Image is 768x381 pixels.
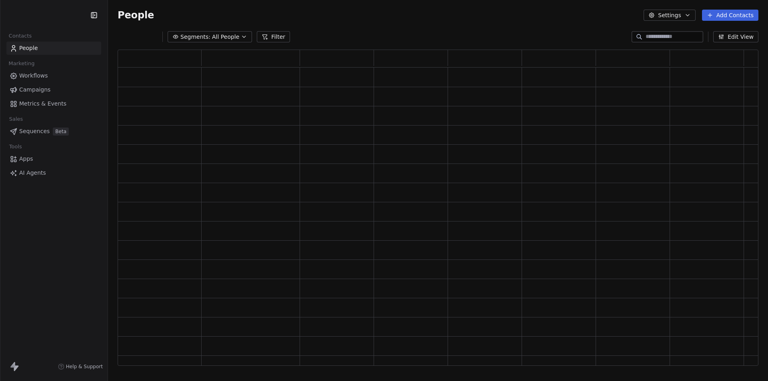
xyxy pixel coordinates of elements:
span: People [19,44,38,52]
button: Edit View [713,31,758,42]
a: Metrics & Events [6,97,101,110]
button: Settings [644,10,695,21]
span: Apps [19,155,33,163]
a: Workflows [6,69,101,82]
a: Campaigns [6,83,101,96]
span: Contacts [5,30,35,42]
span: Metrics & Events [19,100,66,108]
a: SequencesBeta [6,125,101,138]
span: Sales [6,113,26,125]
button: Filter [257,31,290,42]
button: Add Contacts [702,10,758,21]
a: AI Agents [6,166,101,180]
span: Segments: [180,33,210,41]
a: People [6,42,101,55]
a: Apps [6,152,101,166]
a: Help & Support [58,363,103,370]
span: AI Agents [19,169,46,177]
span: Beta [53,128,69,136]
span: Sequences [19,127,50,136]
span: Help & Support [66,363,103,370]
span: Campaigns [19,86,50,94]
span: Workflows [19,72,48,80]
span: Marketing [5,58,38,70]
span: All People [212,33,239,41]
span: People [118,9,154,21]
span: Tools [6,141,25,153]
